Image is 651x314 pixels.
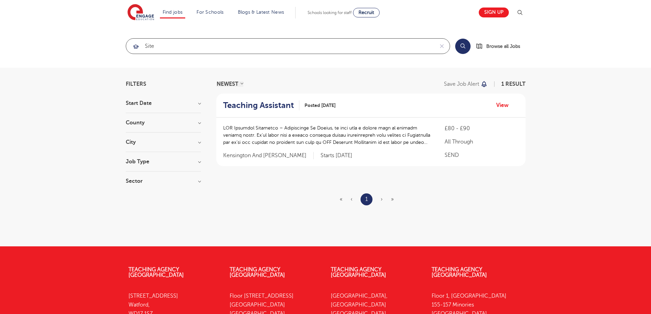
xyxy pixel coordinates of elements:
[126,178,201,184] h3: Sector
[196,10,223,15] a: For Schools
[331,267,386,278] a: Teaching Agency [GEOGRAPHIC_DATA]
[358,10,374,15] span: Recruit
[126,100,201,106] h3: Start Date
[126,120,201,125] h3: County
[486,42,520,50] span: Browse all Jobs
[321,152,352,159] p: Starts [DATE]
[365,195,368,204] a: 1
[432,267,487,278] a: Teaching Agency [GEOGRAPHIC_DATA]
[476,42,526,50] a: Browse all Jobs
[496,101,514,110] a: View
[479,8,509,17] a: Sign up
[455,39,471,54] button: Search
[126,139,201,145] h3: City
[238,10,284,15] a: Blogs & Latest News
[304,102,336,109] span: Posted [DATE]
[501,81,526,87] span: 1 result
[126,81,146,87] span: Filters
[127,4,154,21] img: Engage Education
[163,10,183,15] a: Find jobs
[381,196,383,202] span: ›
[126,38,450,54] div: Submit
[434,39,450,54] button: Clear
[340,196,342,202] span: «
[308,10,352,15] span: Schools looking for staff
[444,81,479,87] p: Save job alert
[445,124,518,133] p: £80 - £90
[351,196,352,202] span: ‹
[445,138,518,146] p: All Through
[444,81,488,87] button: Save job alert
[223,124,431,146] p: LOR Ipsumdol Sitametco – Adipiscinge Se Doeius, te inci utla e dolore magn al enimadm veniamq nos...
[128,267,184,278] a: Teaching Agency [GEOGRAPHIC_DATA]
[126,39,434,54] input: Submit
[223,100,294,110] h2: Teaching Assistant
[391,196,394,202] span: »
[353,8,380,17] a: Recruit
[445,151,518,159] p: SEND
[230,267,285,278] a: Teaching Agency [GEOGRAPHIC_DATA]
[223,100,299,110] a: Teaching Assistant
[223,152,314,159] span: Kensington And [PERSON_NAME]
[126,159,201,164] h3: Job Type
